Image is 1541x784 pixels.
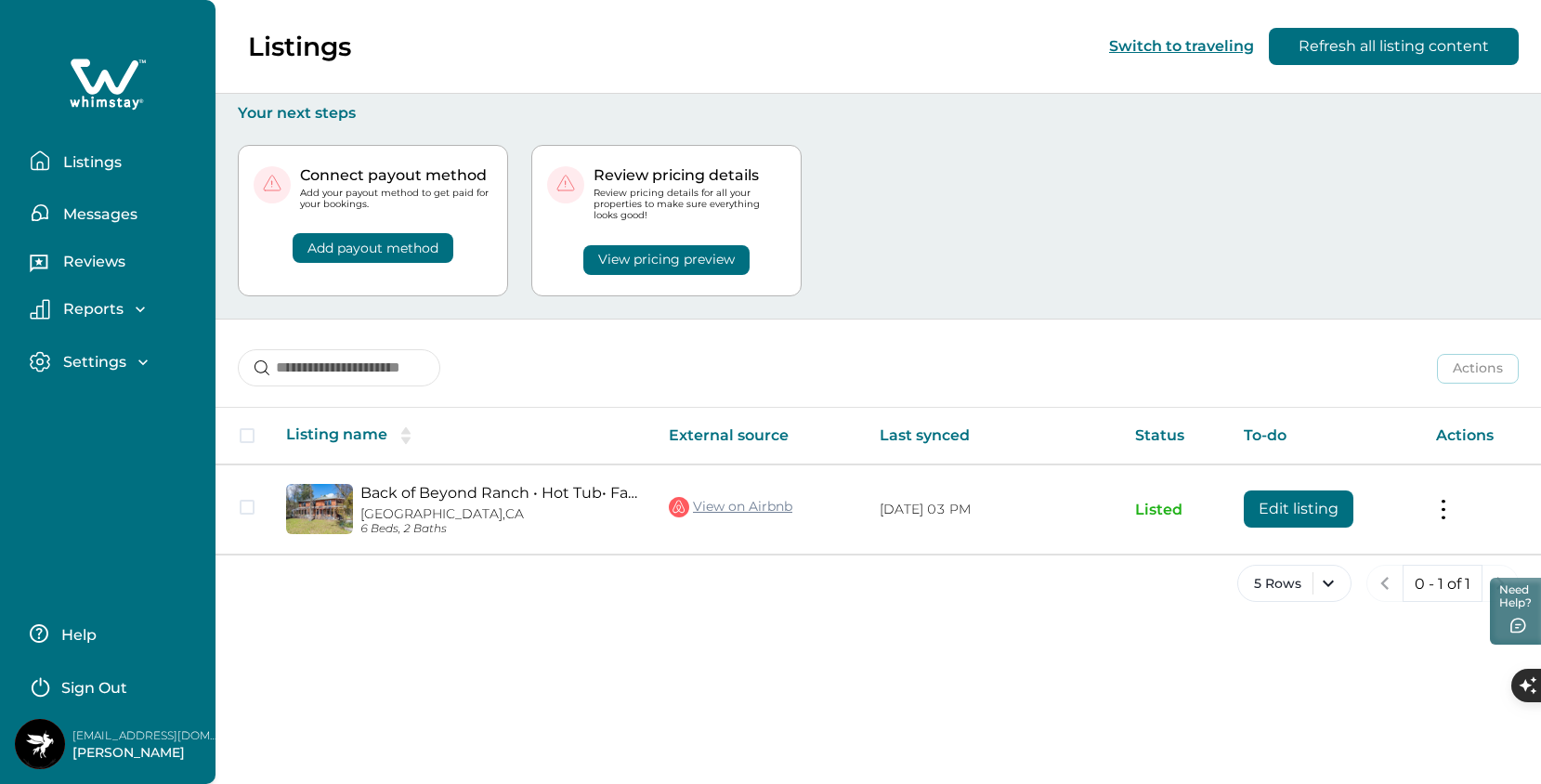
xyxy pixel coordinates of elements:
button: Reports [30,299,201,320]
p: Help [56,626,97,645]
p: Add your payout method to get paid for your bookings. [300,188,492,210]
button: 0 - 1 of 1 [1403,565,1482,602]
button: Reviews [30,246,201,283]
p: 6 Beds, 2 Baths [360,522,639,536]
img: propertyImage_Back of Beyond Ranch • Hot Tub• Family Fun+QR Game [286,484,353,534]
img: Whimstay Host [15,719,65,769]
button: Sign Out [30,667,194,704]
p: [EMAIL_ADDRESS][DOMAIN_NAME] [72,726,221,745]
p: Messages [58,205,137,224]
th: External source [654,408,865,464]
th: To-do [1229,408,1420,464]
button: sorting [387,426,424,445]
th: Status [1120,408,1229,464]
button: Settings [30,351,201,372]
p: [DATE] 03 PM [880,501,1105,519]
button: Refresh all listing content [1269,28,1519,65]
p: Connect payout method [300,166,492,185]
button: Switch to traveling [1109,37,1254,55]
button: Help [30,615,194,652]
button: next page [1482,565,1519,602]
button: Actions [1437,354,1519,384]
p: Reviews [58,253,125,271]
p: [PERSON_NAME] [72,744,221,763]
p: 0 - 1 of 1 [1415,575,1470,594]
button: Listings [30,142,201,179]
th: Actions [1421,408,1541,464]
button: Messages [30,194,201,231]
p: [GEOGRAPHIC_DATA], CA [360,506,639,522]
p: Review pricing details [594,166,786,185]
p: Reports [58,300,124,319]
a: View on Airbnb [669,495,792,519]
button: Edit listing [1244,490,1353,528]
p: Review pricing details for all your properties to make sure everything looks good! [594,188,786,222]
p: Settings [58,353,126,372]
button: Add payout method [293,233,453,263]
th: Listing name [271,408,654,464]
p: Sign Out [61,679,127,698]
p: Listings [248,31,351,62]
a: Back of Beyond Ranch • Hot Tub• Family Fun+QR Game [360,484,639,502]
p: Your next steps [238,104,1519,123]
p: Listed [1135,501,1214,519]
th: Last synced [865,408,1120,464]
button: previous page [1366,565,1404,602]
button: 5 Rows [1237,565,1352,602]
p: Listings [58,153,122,172]
button: View pricing preview [583,245,750,275]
